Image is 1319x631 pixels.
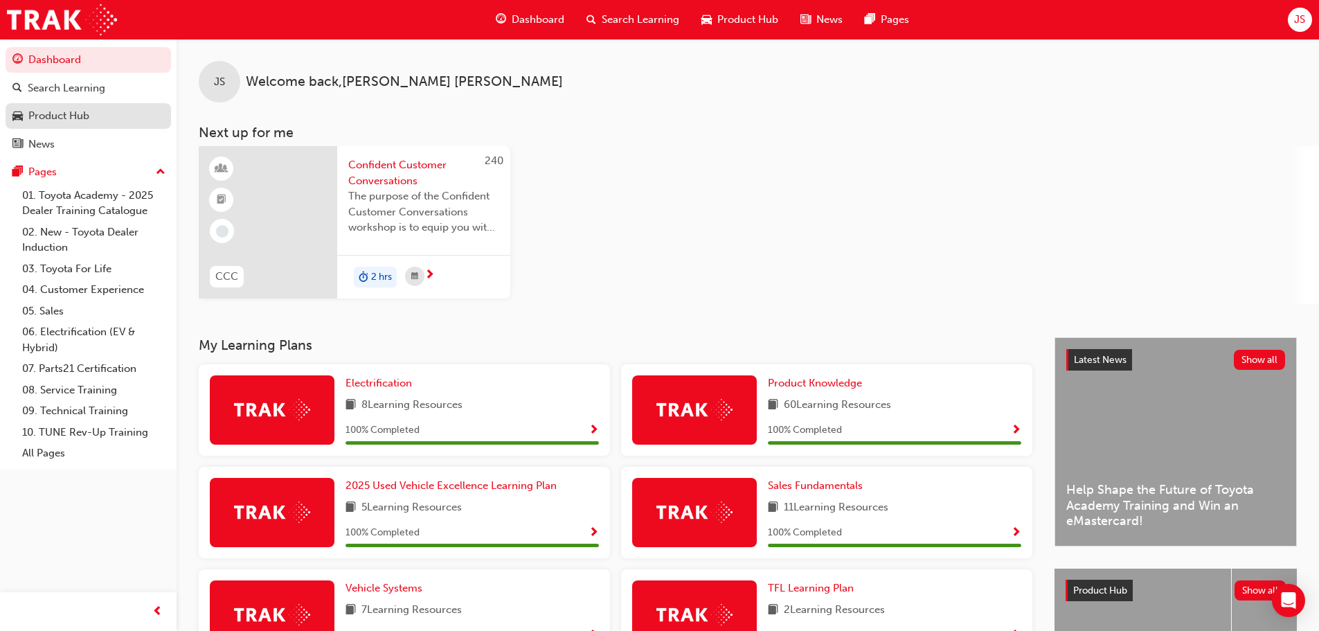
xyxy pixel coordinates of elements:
span: Vehicle Systems [346,582,422,594]
span: book-icon [768,397,778,414]
span: Welcome back , [PERSON_NAME] [PERSON_NAME] [246,74,563,90]
span: News [816,12,843,28]
a: car-iconProduct Hub [690,6,789,34]
span: CCC [215,269,238,285]
span: Product Hub [1073,585,1127,596]
a: 03. Toyota For Life [17,258,171,280]
h3: My Learning Plans [199,337,1032,353]
img: Trak [656,501,733,523]
div: Product Hub [28,108,89,124]
span: JS [214,74,225,90]
span: 5 Learning Resources [361,499,462,517]
button: Pages [6,159,171,185]
span: guage-icon [496,11,506,28]
span: 100 % Completed [346,423,420,438]
span: guage-icon [12,54,23,66]
a: TFL Learning Plan [768,580,859,596]
span: news-icon [800,11,811,28]
span: pages-icon [865,11,875,28]
a: Vehicle Systems [346,580,428,596]
a: Dashboard [6,47,171,73]
span: The purpose of the Confident Customer Conversations workshop is to equip you with tools to commun... [348,188,499,235]
a: Search Learning [6,75,171,101]
button: Show Progress [1011,524,1021,542]
span: Product Hub [717,12,778,28]
span: TFL Learning Plan [768,582,854,594]
span: 100 % Completed [768,423,842,438]
img: Trak [234,604,310,625]
a: guage-iconDashboard [485,6,575,34]
span: Show Progress [589,527,599,540]
button: Show all [1235,580,1286,601]
span: Sales Fundamentals [768,479,863,492]
span: book-icon [768,499,778,517]
span: book-icon [346,397,356,414]
span: 2 Learning Resources [784,602,885,619]
a: News [6,132,171,157]
span: Latest News [1074,354,1127,366]
span: news-icon [12,139,23,151]
a: 240CCCConfident Customer ConversationsThe purpose of the Confident Customer Conversations worksho... [199,146,510,299]
span: book-icon [346,602,356,619]
img: Trak [234,501,310,523]
span: Show Progress [589,425,599,437]
a: 02. New - Toyota Dealer Induction [17,222,171,258]
span: up-icon [156,163,165,181]
div: Pages [28,164,57,180]
span: 2 hrs [371,269,392,285]
span: search-icon [12,82,22,95]
span: Confident Customer Conversations [348,157,499,188]
span: learningResourceType_INSTRUCTOR_LED-icon [217,160,226,178]
span: car-icon [12,110,23,123]
a: search-iconSearch Learning [575,6,690,34]
span: pages-icon [12,166,23,179]
button: DashboardSearch LearningProduct HubNews [6,44,171,159]
div: Open Intercom Messenger [1272,584,1305,617]
a: Latest NewsShow all [1066,349,1285,371]
a: 2025 Used Vehicle Excellence Learning Plan [346,478,562,494]
button: JS [1288,8,1312,32]
span: Show Progress [1011,425,1021,437]
a: pages-iconPages [854,6,920,34]
a: All Pages [17,443,171,464]
span: booktick-icon [217,191,226,209]
a: Sales Fundamentals [768,478,868,494]
span: 8 Learning Resources [361,397,463,414]
span: book-icon [346,499,356,517]
img: Trak [7,4,117,35]
a: 09. Technical Training [17,400,171,422]
span: search-icon [586,11,596,28]
a: 10. TUNE Rev-Up Training [17,422,171,443]
img: Trak [656,604,733,625]
span: book-icon [768,602,778,619]
span: Search Learning [602,12,679,28]
h3: Next up for me [177,125,1319,141]
button: Show Progress [589,524,599,542]
button: Show all [1234,350,1286,370]
a: Product HubShow all [1066,580,1286,602]
a: 07. Parts21 Certification [17,358,171,380]
a: Product Hub [6,103,171,129]
span: Show Progress [1011,527,1021,540]
span: prev-icon [152,603,163,621]
div: Search Learning [28,80,105,96]
button: Show Progress [1011,422,1021,439]
span: car-icon [701,11,712,28]
a: news-iconNews [789,6,854,34]
span: Dashboard [512,12,564,28]
span: 100 % Completed [768,525,842,541]
span: Pages [881,12,909,28]
a: Product Knowledge [768,375,868,391]
a: Electrification [346,375,418,391]
span: 2025 Used Vehicle Excellence Learning Plan [346,479,557,492]
a: Latest NewsShow allHelp Shape the Future of Toyota Academy Training and Win an eMastercard! [1055,337,1297,546]
a: 05. Sales [17,301,171,322]
span: learningRecordVerb_NONE-icon [216,225,228,238]
span: duration-icon [359,268,368,286]
span: Product Knowledge [768,377,862,389]
a: 04. Customer Experience [17,279,171,301]
a: 01. Toyota Academy - 2025 Dealer Training Catalogue [17,185,171,222]
span: 100 % Completed [346,525,420,541]
button: Show Progress [589,422,599,439]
